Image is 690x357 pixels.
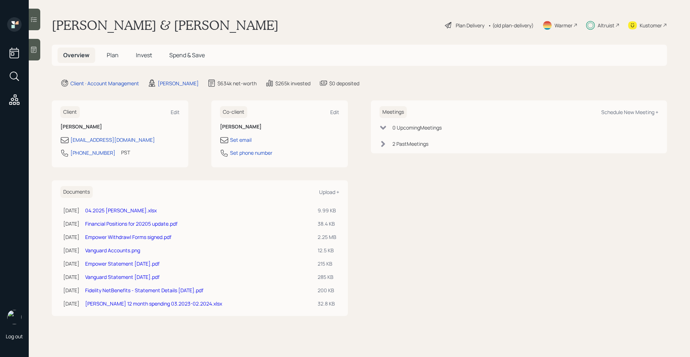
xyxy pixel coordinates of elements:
div: 9.99 KB [318,207,336,214]
a: Vanguard Statement [DATE].pdf [85,274,160,280]
div: [PHONE_NUMBER] [70,149,115,157]
a: Fidelity NetBenefits - Statement Details [DATE].pdf [85,287,203,294]
div: 0 Upcoming Meeting s [392,124,442,131]
div: Edit [171,109,180,116]
div: 32.8 KB [318,300,336,307]
div: 38.4 KB [318,220,336,227]
div: Client · Account Management [70,80,139,87]
span: Invest [136,51,152,59]
h1: [PERSON_NAME] & [PERSON_NAME] [52,17,279,33]
div: [DATE] [63,233,79,241]
div: $634k net-worth [217,80,257,87]
div: [DATE] [63,220,79,227]
div: Plan Delivery [456,22,484,29]
div: [DATE] [63,273,79,281]
h6: [PERSON_NAME] [220,124,339,130]
div: Log out [6,333,23,340]
div: Set phone number [230,149,272,157]
div: 285 KB [318,273,336,281]
div: 2 Past Meeting s [392,140,428,148]
div: [DATE] [63,286,79,294]
div: [EMAIL_ADDRESS][DOMAIN_NAME] [70,136,155,144]
div: Warmer [555,22,572,29]
div: [DATE] [63,247,79,254]
div: 12.5 KB [318,247,336,254]
h6: Meetings [379,106,407,118]
a: Financial Positions for 20205 update.pdf [85,220,178,227]
div: 200 KB [318,286,336,294]
a: 04.2025 [PERSON_NAME].xlsx [85,207,157,214]
h6: Client [60,106,80,118]
a: Empower Withdrawl Forms signed.pdf [85,234,171,240]
div: PST [121,149,130,156]
div: [DATE] [63,207,79,214]
span: Overview [63,51,89,59]
div: 2.25 MB [318,233,336,241]
div: [DATE] [63,260,79,267]
div: • (old plan-delivery) [488,22,534,29]
div: Kustomer [640,22,662,29]
div: [DATE] [63,300,79,307]
div: Upload + [319,189,339,195]
div: $0 deposited [329,80,359,87]
h6: [PERSON_NAME] [60,124,180,130]
a: [PERSON_NAME] 12 month spending 03.2023-02.2024.xlsx [85,300,222,307]
div: $265k invested [275,80,310,87]
a: Empower Statement [DATE].pdf [85,260,160,267]
h6: Co-client [220,106,247,118]
div: 215 KB [318,260,336,267]
img: michael-russo-headshot.png [7,310,22,324]
a: Vanguard Accounts.png [85,247,140,254]
div: Schedule New Meeting + [601,109,658,116]
div: Altruist [598,22,615,29]
span: Plan [107,51,119,59]
div: [PERSON_NAME] [158,80,199,87]
span: Spend & Save [169,51,205,59]
div: Edit [330,109,339,116]
h6: Documents [60,186,93,198]
div: Set email [230,136,252,144]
